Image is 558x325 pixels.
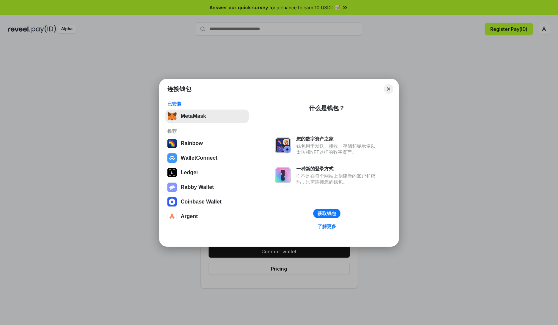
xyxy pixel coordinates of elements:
[181,170,198,176] div: Ledger
[296,166,379,172] div: 一种新的登录方式
[167,212,177,221] img: svg+xml,%3Csvg%20width%3D%2228%22%20height%3D%2228%22%20viewBox%3D%220%200%2028%2028%22%20fill%3D...
[165,166,249,179] button: Ledger
[181,140,203,146] div: Rainbow
[296,173,379,185] div: 而不是在每个网站上创建新的账户和密码，只需连接您的钱包。
[318,210,336,216] div: 获取钱包
[165,181,249,194] button: Rabby Wallet
[313,209,340,218] button: 获取钱包
[181,184,214,190] div: Rabby Wallet
[314,222,340,231] a: 了解更多
[181,199,222,205] div: Coinbase Wallet
[275,137,291,153] img: svg+xml,%3Csvg%20xmlns%3D%22http%3A%2F%2Fwww.w3.org%2F2000%2Fsvg%22%20fill%3D%22none%22%20viewBox...
[167,168,177,177] img: svg+xml,%3Csvg%20xmlns%3D%22http%3A%2F%2Fwww.w3.org%2F2000%2Fsvg%22%20width%3D%2228%22%20height%3...
[275,167,291,183] img: svg+xml,%3Csvg%20xmlns%3D%22http%3A%2F%2Fwww.w3.org%2F2000%2Fsvg%22%20fill%3D%22none%22%20viewBox...
[309,104,345,112] div: 什么是钱包？
[165,210,249,223] button: Argent
[165,110,249,123] button: MetaMask
[181,113,206,119] div: MetaMask
[167,85,191,93] h1: 连接钱包
[167,153,177,163] img: svg+xml,%3Csvg%20width%3D%2228%22%20height%3D%2228%22%20viewBox%3D%220%200%2028%2028%22%20fill%3D...
[167,183,177,192] img: svg+xml,%3Csvg%20xmlns%3D%22http%3A%2F%2Fwww.w3.org%2F2000%2Fsvg%22%20fill%3D%22none%22%20viewBox...
[296,143,379,155] div: 钱包用于发送、接收、存储和显示像以太坊和NFT这样的数字资产。
[181,213,198,219] div: Argent
[318,223,336,229] div: 了解更多
[167,139,177,148] img: svg+xml,%3Csvg%20width%3D%22120%22%20height%3D%22120%22%20viewBox%3D%220%200%20120%20120%22%20fil...
[384,84,393,94] button: Close
[167,112,177,121] img: svg+xml,%3Csvg%20fill%3D%22none%22%20height%3D%2233%22%20viewBox%3D%220%200%2035%2033%22%20width%...
[167,101,247,107] div: 已安装
[167,197,177,206] img: svg+xml,%3Csvg%20width%3D%2228%22%20height%3D%2228%22%20viewBox%3D%220%200%2028%2028%22%20fill%3D...
[165,137,249,150] button: Rainbow
[165,151,249,165] button: WalletConnect
[296,136,379,142] div: 您的数字资产之家
[165,195,249,208] button: Coinbase Wallet
[181,155,218,161] div: WalletConnect
[167,128,247,134] div: 推荐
